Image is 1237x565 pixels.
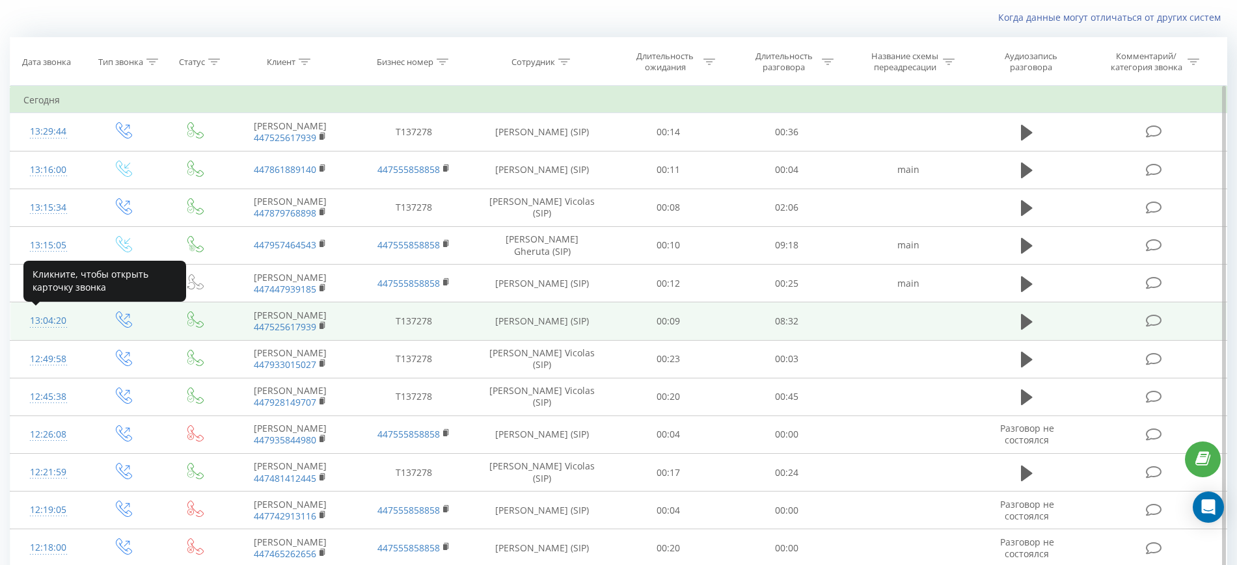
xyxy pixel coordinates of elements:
[727,113,847,151] td: 00:36
[352,113,476,151] td: T137278
[23,119,73,144] div: 13:29:44
[254,131,316,144] a: 447525617939
[228,415,352,453] td: [PERSON_NAME]
[228,378,352,415] td: [PERSON_NAME]
[998,11,1227,23] a: Когда данные могут отличаться от других систем
[254,434,316,446] a: 447935844980
[267,57,295,68] div: Клиент
[352,454,476,492] td: T137278
[727,454,847,492] td: 00:24
[228,340,352,378] td: [PERSON_NAME]
[476,265,608,302] td: [PERSON_NAME] (SIP)
[377,504,440,516] a: 447555858858
[609,378,728,415] td: 00:20
[254,283,316,295] a: 447447939185
[476,189,608,226] td: [PERSON_NAME] Vicolas (SIP)
[23,384,73,410] div: 12:45:38
[476,113,608,151] td: [PERSON_NAME] (SIP)
[727,189,847,226] td: 02:06
[609,226,728,264] td: 00:10
[609,189,728,226] td: 00:08
[23,535,73,560] div: 12:18:00
[228,454,352,492] td: [PERSON_NAME]
[476,226,608,264] td: [PERSON_NAME] Gheruta (SIP)
[847,226,970,264] td: main
[98,57,143,68] div: Тип звонка
[377,239,440,251] a: 447555858858
[377,57,433,68] div: Бизнес номер
[727,265,847,302] td: 00:25
[609,265,728,302] td: 00:12
[609,415,728,453] td: 00:04
[727,302,847,340] td: 08:32
[609,302,728,340] td: 00:09
[1193,492,1224,523] div: Open Intercom Messenger
[22,57,71,68] div: Дата звонка
[476,340,608,378] td: [PERSON_NAME] Vicolas (SIP)
[476,378,608,415] td: [PERSON_NAME] Vicolas (SIP)
[254,547,316,560] a: 447465262656
[352,340,476,378] td: T137278
[352,302,476,340] td: T137278
[352,378,476,415] td: T137278
[23,497,73,523] div: 12:19:05
[609,151,728,189] td: 00:11
[727,378,847,415] td: 00:45
[254,472,316,484] a: 447481412445
[23,157,73,183] div: 13:16:00
[476,492,608,529] td: [PERSON_NAME] (SIP)
[254,510,316,522] a: 447742913116
[10,87,1227,113] td: Сегодня
[1000,498,1054,522] span: Разговор не состоялся
[476,151,608,189] td: [PERSON_NAME] (SIP)
[1000,422,1054,446] span: Разговор не состоялся
[727,492,847,529] td: 00:00
[377,277,440,289] a: 447555858858
[1000,536,1054,560] span: Разговор не состоялся
[23,422,73,447] div: 12:26:08
[228,492,352,529] td: [PERSON_NAME]
[476,454,608,492] td: [PERSON_NAME] Vicolas (SIP)
[631,51,700,73] div: Длительность ожидания
[847,265,970,302] td: main
[727,151,847,189] td: 00:04
[23,233,73,258] div: 13:15:05
[377,542,440,554] a: 447555858858
[1108,51,1184,73] div: Комментарий/категория звонка
[254,207,316,219] a: 447879768898
[352,189,476,226] td: T137278
[254,321,316,333] a: 447525617939
[254,358,316,371] a: 447933015027
[23,195,73,220] div: 13:15:34
[609,454,728,492] td: 00:17
[727,226,847,264] td: 09:18
[609,492,728,529] td: 00:04
[749,51,819,73] div: Длительность разговора
[228,265,352,302] td: [PERSON_NAME]
[228,189,352,226] td: [PERSON_NAME]
[609,113,728,151] td: 00:14
[23,308,73,334] div: 13:04:20
[377,428,440,440] a: 447555858858
[609,340,728,378] td: 00:23
[179,57,205,68] div: Статус
[23,460,73,485] div: 12:21:59
[511,57,555,68] div: Сотрудник
[377,163,440,176] a: 447555858858
[23,347,73,372] div: 12:49:58
[228,302,352,340] td: [PERSON_NAME]
[989,51,1074,73] div: Аудиозапись разговора
[228,113,352,151] td: [PERSON_NAME]
[476,302,608,340] td: [PERSON_NAME] (SIP)
[254,239,316,251] a: 447957464543
[847,151,970,189] td: main
[23,261,186,302] div: Кликните, чтобы открыть карточку звонка
[254,163,316,176] a: 447861889140
[476,415,608,453] td: [PERSON_NAME] (SIP)
[870,51,940,73] div: Название схемы переадресации
[727,415,847,453] td: 00:00
[254,396,316,408] a: 447928149707
[727,340,847,378] td: 00:03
